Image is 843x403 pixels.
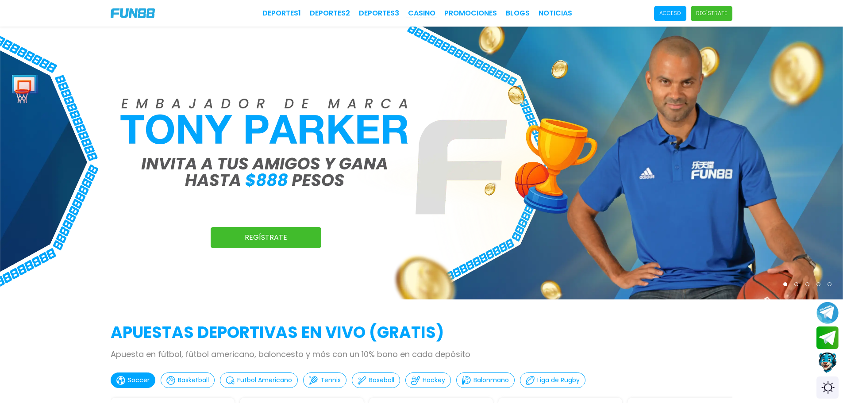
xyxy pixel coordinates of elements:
button: Contact customer service [816,351,839,374]
button: Tennis [303,372,346,388]
div: Switch theme [816,376,839,399]
p: Liga de Rugby [537,376,580,385]
p: Apuesta en fútbol, fútbol americano, baloncesto y más con un 10% bono en cada depósito [111,348,732,360]
button: Hockey [405,372,451,388]
button: Join telegram [816,326,839,349]
button: Basketball [161,372,215,388]
a: Regístrate [211,227,321,248]
button: Join telegram channel [816,301,839,324]
p: Tennis [320,376,341,385]
h2: APUESTAS DEPORTIVAS EN VIVO (gratis) [111,321,732,345]
p: Basketball [178,376,209,385]
img: Company Logo [111,8,155,18]
a: Deportes3 [359,8,399,19]
button: Balonmano [456,372,515,388]
p: Acceso [659,9,681,17]
p: Balonmano [473,376,509,385]
p: Hockey [423,376,445,385]
a: CASINO [408,8,435,19]
a: Deportes1 [262,8,301,19]
a: Promociones [444,8,497,19]
a: Deportes2 [310,8,350,19]
button: Soccer [111,372,155,388]
button: Futbol Americano [220,372,298,388]
a: NOTICIAS [539,8,572,19]
p: Regístrate [696,9,727,17]
button: Liga de Rugby [520,372,585,388]
button: Baseball [352,372,400,388]
a: BLOGS [506,8,530,19]
p: Futbol Americano [237,376,292,385]
p: Baseball [369,376,394,385]
p: Soccer [128,376,150,385]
